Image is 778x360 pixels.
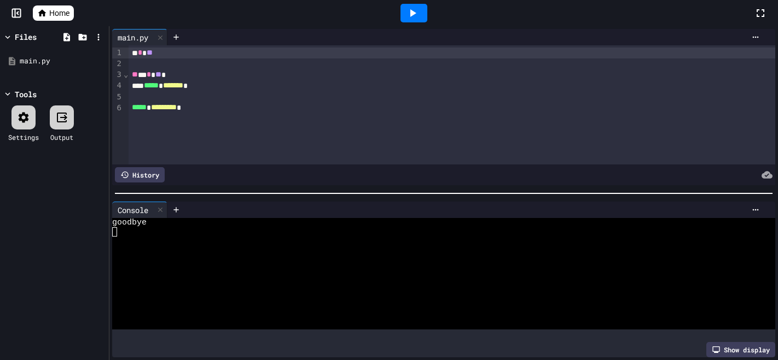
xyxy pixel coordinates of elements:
div: 3 [112,69,123,80]
div: Output [50,132,73,142]
div: main.py [20,56,105,67]
div: 6 [112,103,123,114]
div: main.py [112,32,154,43]
span: goodbye [112,218,147,227]
div: History [115,167,165,182]
div: 4 [112,80,123,91]
div: 2 [112,58,123,69]
div: Show display [706,342,775,357]
div: Settings [8,132,39,142]
div: main.py [112,29,167,45]
div: 5 [112,92,123,103]
div: Tools [15,88,37,100]
div: Files [15,31,37,43]
span: Home [49,8,69,19]
span: Fold line [123,70,129,79]
div: Console [112,202,167,218]
a: Home [33,5,74,21]
div: 1 [112,48,123,58]
div: Console [112,204,154,216]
